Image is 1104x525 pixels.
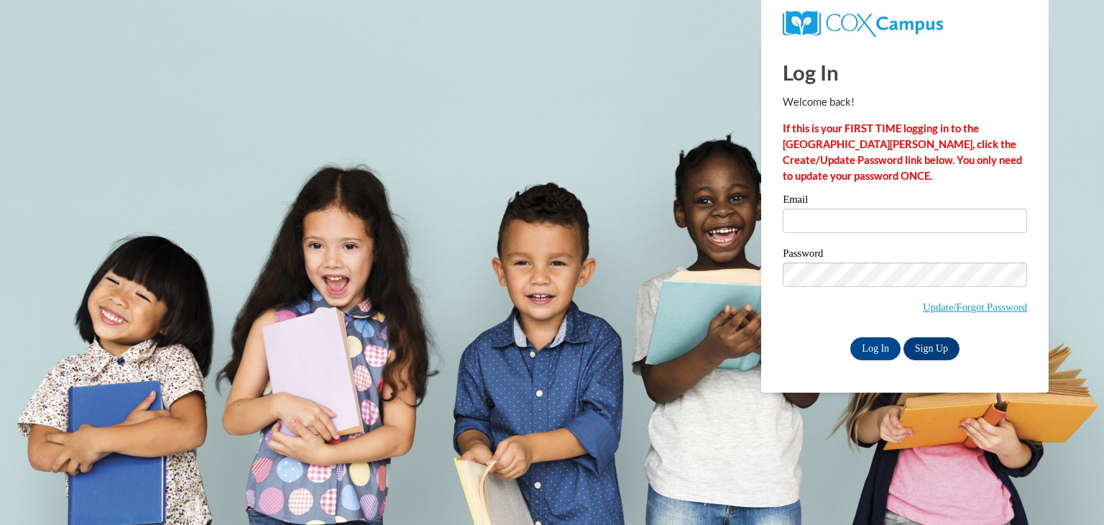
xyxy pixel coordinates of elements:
[783,248,1027,262] label: Password
[783,11,943,37] img: COX Campus
[903,337,960,360] a: Sign Up
[783,122,1022,182] strong: If this is your FIRST TIME logging in to the [GEOGRAPHIC_DATA][PERSON_NAME], click the Create/Upd...
[783,17,943,29] a: COX Campus
[783,58,1027,87] h1: Log In
[850,337,901,360] input: Log In
[783,94,1027,110] p: Welcome back!
[783,194,1027,209] label: Email
[923,301,1027,313] a: Update/Forgot Password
